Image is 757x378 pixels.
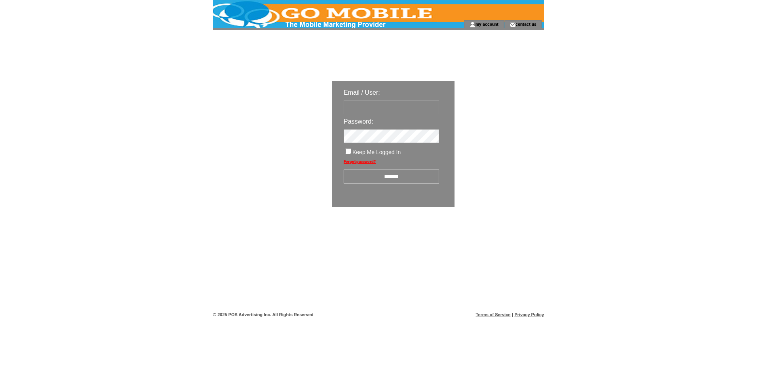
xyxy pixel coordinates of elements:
span: © 2025 POS Advertising Inc. All Rights Reserved [213,312,314,317]
a: Terms of Service [476,312,511,317]
a: contact us [515,21,536,27]
img: account_icon.gif [470,21,476,28]
span: Keep Me Logged In [352,149,401,155]
span: Email / User: [344,89,380,96]
a: Forgot password? [344,159,376,164]
img: contact_us_icon.gif [510,21,515,28]
a: Privacy Policy [514,312,544,317]
span: Password: [344,118,373,125]
span: | [512,312,513,317]
img: transparent.png [477,227,517,237]
a: my account [476,21,498,27]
